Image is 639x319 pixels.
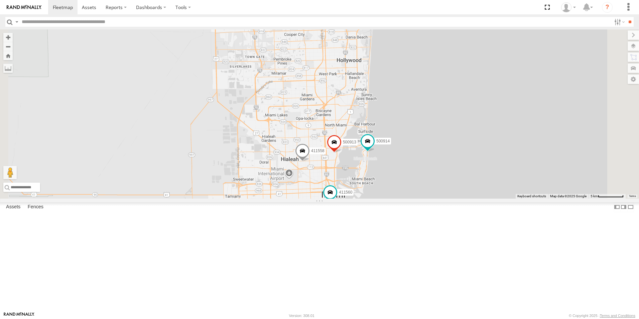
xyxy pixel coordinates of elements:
span: 500913 [343,140,356,144]
span: 500914 [376,139,390,143]
label: Assets [3,202,24,212]
button: Map Scale: 5 km per 73 pixels [589,194,626,199]
button: Zoom Home [3,51,13,60]
button: Zoom out [3,42,13,51]
label: Measure [3,64,13,73]
button: Drag Pegman onto the map to open Street View [3,166,17,179]
span: 411558 [311,148,325,153]
span: 5 km [591,194,598,198]
div: © Copyright 2025 - [569,314,635,318]
button: Keyboard shortcuts [517,194,546,199]
label: Hide Summary Table [627,202,634,212]
i: ? [602,2,613,13]
a: Terms and Conditions [600,314,635,318]
img: rand-logo.svg [7,5,41,10]
span: 411560 [339,190,352,195]
label: Dock Summary Table to the Left [614,202,620,212]
label: Map Settings [628,75,639,84]
span: Map data ©2025 Google [550,194,587,198]
div: Version: 308.01 [289,314,314,318]
label: Search Filter Options [612,17,626,27]
div: Chino Castillo [559,2,578,12]
label: Fences [24,202,47,212]
button: Zoom in [3,33,13,42]
label: Search Query [14,17,19,27]
label: Dock Summary Table to the Right [620,202,627,212]
a: Visit our Website [4,312,34,319]
a: Terms (opens in new tab) [629,195,636,198]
